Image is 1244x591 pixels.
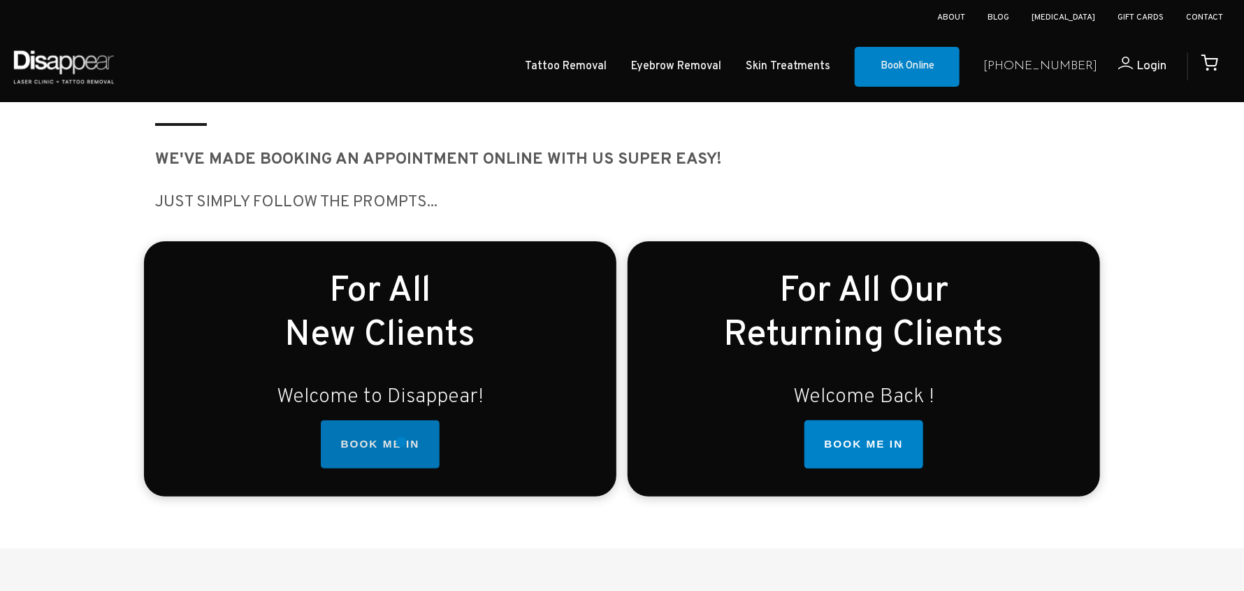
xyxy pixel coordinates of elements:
[746,57,830,77] a: Skin Treatments
[321,420,439,469] a: BOOK ME IN
[155,192,427,213] big: JUST SIMPLY follow the prompts
[1136,58,1166,74] span: Login
[155,150,722,170] strong: We've made booking AN appointment ONLINE WITH US SUPER EASY!
[1186,12,1223,23] a: Contact
[1118,12,1164,23] a: Gift Cards
[285,269,476,358] small: For All New Clients
[427,192,437,213] big: ...
[793,384,934,410] small: Welcome Back !
[10,42,117,92] img: Disappear - Laser Clinic and Tattoo Removal Services in Sydney, Australia
[804,420,923,469] a: BOOK ME IN
[724,269,1004,358] small: For All Our Returning Clients
[937,12,965,23] a: About
[525,57,607,77] a: Tattoo Removal
[631,57,721,77] a: Eyebrow Removal
[1097,57,1166,77] a: Login
[277,384,484,410] small: Welcome to Disappear!
[855,47,960,87] a: Book Online
[983,57,1097,77] a: [PHONE_NUMBER]
[988,12,1009,23] a: Blog
[1032,12,1095,23] a: [MEDICAL_DATA]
